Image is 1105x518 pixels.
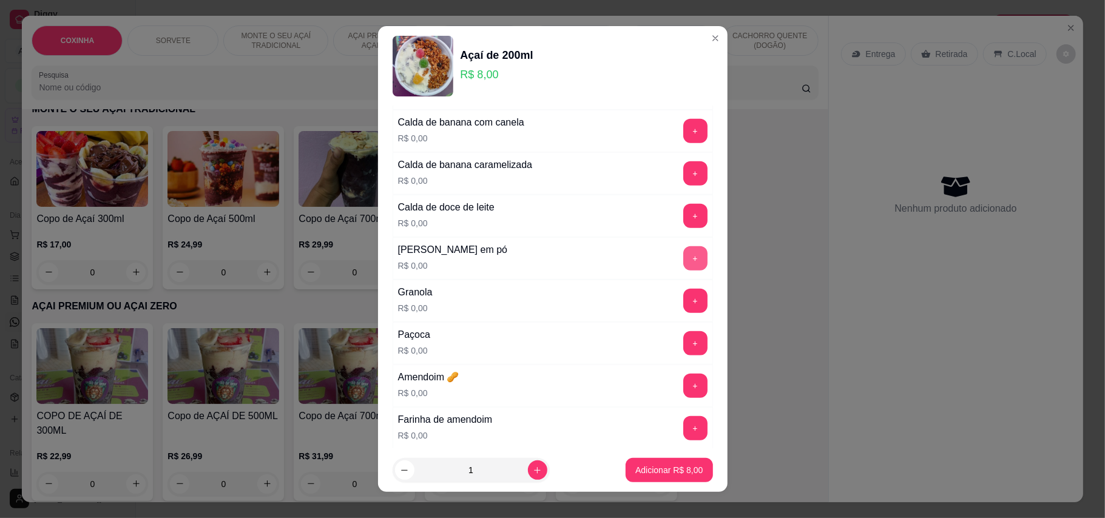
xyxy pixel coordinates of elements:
p: Adicionar R$ 8,00 [635,464,703,476]
div: Calda de banana caramelizada [398,158,532,172]
div: Granola [398,285,433,300]
p: R$ 0,00 [398,217,495,229]
div: Calda de doce de leite [398,200,495,215]
button: increase-product-quantity [528,460,547,480]
p: R$ 0,00 [398,345,430,357]
button: add [683,161,708,186]
p: R$ 0,00 [398,132,524,144]
button: add [683,374,708,398]
div: Amendoim 🥜 [398,370,459,385]
p: R$ 0,00 [398,260,508,272]
button: add [683,246,708,271]
button: add [683,416,708,440]
div: Açaí de 200ml [461,47,533,64]
p: R$ 0,00 [398,429,493,442]
div: [PERSON_NAME] em pó [398,243,508,257]
p: R$ 0,00 [398,302,433,314]
button: Close [706,29,725,48]
div: Paçoca [398,328,430,342]
button: add [683,119,708,143]
button: decrease-product-quantity [395,460,414,480]
div: Calda de banana com canela [398,115,524,130]
img: product-image [393,36,453,96]
button: add [683,204,708,228]
p: R$ 0,00 [398,175,532,187]
p: R$ 8,00 [461,66,533,83]
button: add [683,331,708,355]
p: R$ 0,00 [398,387,459,399]
button: Adicionar R$ 8,00 [626,458,712,482]
div: Farinha de amendoim [398,412,493,427]
button: add [683,289,708,313]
